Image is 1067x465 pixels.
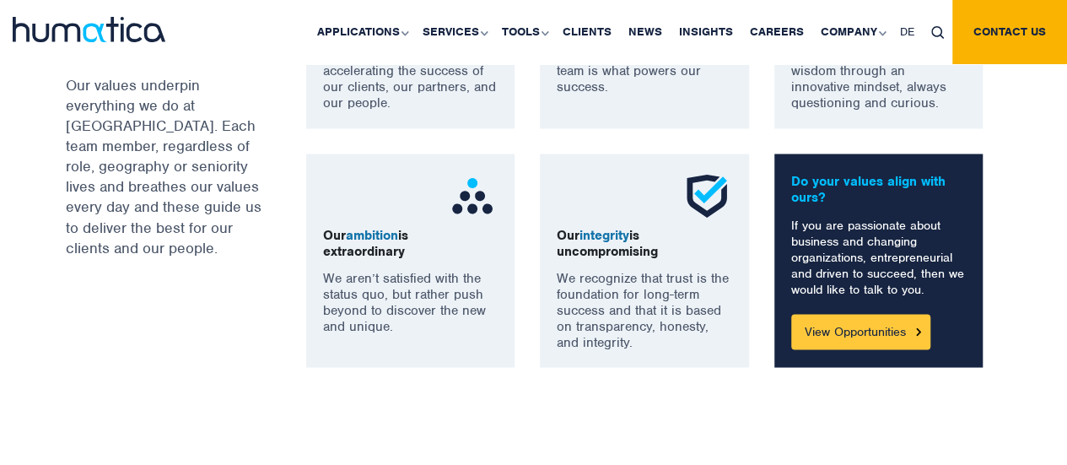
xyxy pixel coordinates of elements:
[916,327,921,335] img: Button
[579,226,629,243] span: integrity
[447,170,498,221] img: ico
[900,24,914,39] span: DE
[323,47,498,111] p: We are dedicated to accelerating the success of our clients, our partners, and our people.
[323,270,498,334] p: We aren’t satisfied with the status quo, but rather push beyond to discover the new and unique.
[346,226,398,243] span: ambition
[557,270,732,350] p: We recognize that trust is the foundation for long-term success and that it is based on transpare...
[791,217,967,297] p: If you are passionate about business and changing organizations, entrepreneurial and driven to su...
[791,47,967,111] p: We challenge conventional wisdom through an innovative mindset, always questioning and curious.
[323,227,498,259] p: Our is extraordinary
[66,75,264,257] p: Our values underpin everything we do at [GEOGRAPHIC_DATA]. Each team member, regardless of role, ...
[791,174,967,206] p: Do your values align with ours?
[791,314,930,349] a: View Opportunities
[557,227,732,259] p: Our is uncompromising
[13,17,165,42] img: logo
[931,26,944,39] img: search_icon
[682,170,732,221] img: ico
